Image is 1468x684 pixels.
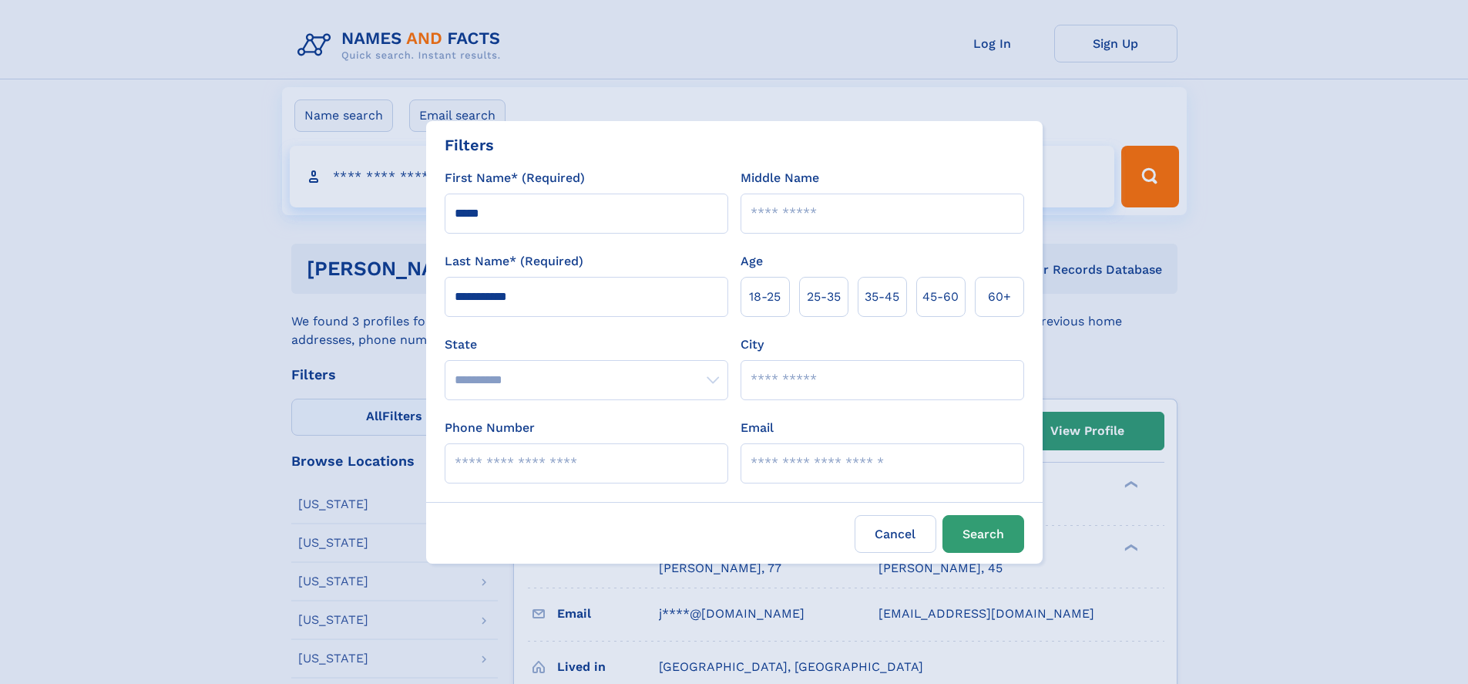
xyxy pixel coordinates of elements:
[741,169,819,187] label: Middle Name
[445,169,585,187] label: First Name* (Required)
[741,252,763,271] label: Age
[807,288,841,306] span: 25‑35
[988,288,1011,306] span: 60+
[445,133,494,157] div: Filters
[865,288,899,306] span: 35‑45
[445,335,728,354] label: State
[855,515,936,553] label: Cancel
[922,288,959,306] span: 45‑60
[741,335,764,354] label: City
[741,419,774,437] label: Email
[445,252,583,271] label: Last Name* (Required)
[942,515,1024,553] button: Search
[749,288,781,306] span: 18‑25
[445,419,535,437] label: Phone Number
